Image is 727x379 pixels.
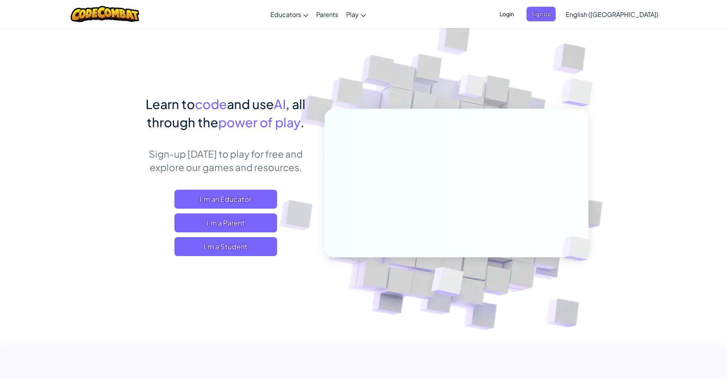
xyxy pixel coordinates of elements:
[174,190,277,209] a: I'm an Educator
[146,96,195,112] span: Learn to
[412,250,483,316] img: Overlap cubes
[550,220,609,277] img: Overlap cubes
[174,213,277,232] a: I'm a Parent
[218,114,300,130] span: power of play
[342,4,370,25] a: Play
[195,96,227,112] span: code
[566,10,658,19] span: English ([GEOGRAPHIC_DATA])
[270,10,301,19] span: Educators
[546,59,615,126] img: Overlap cubes
[312,4,342,25] a: Parents
[274,96,286,112] span: AI
[346,10,359,19] span: Play
[444,59,501,118] img: Overlap cubes
[527,7,556,21] button: Sign Up
[562,4,662,25] a: English ([GEOGRAPHIC_DATA])
[139,147,313,174] p: Sign-up [DATE] to play for free and explore our games and resources.
[495,7,519,21] button: Login
[174,237,277,256] button: I'm a Student
[71,6,140,22] img: CodeCombat logo
[300,114,304,130] span: .
[227,96,274,112] span: and use
[266,4,312,25] a: Educators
